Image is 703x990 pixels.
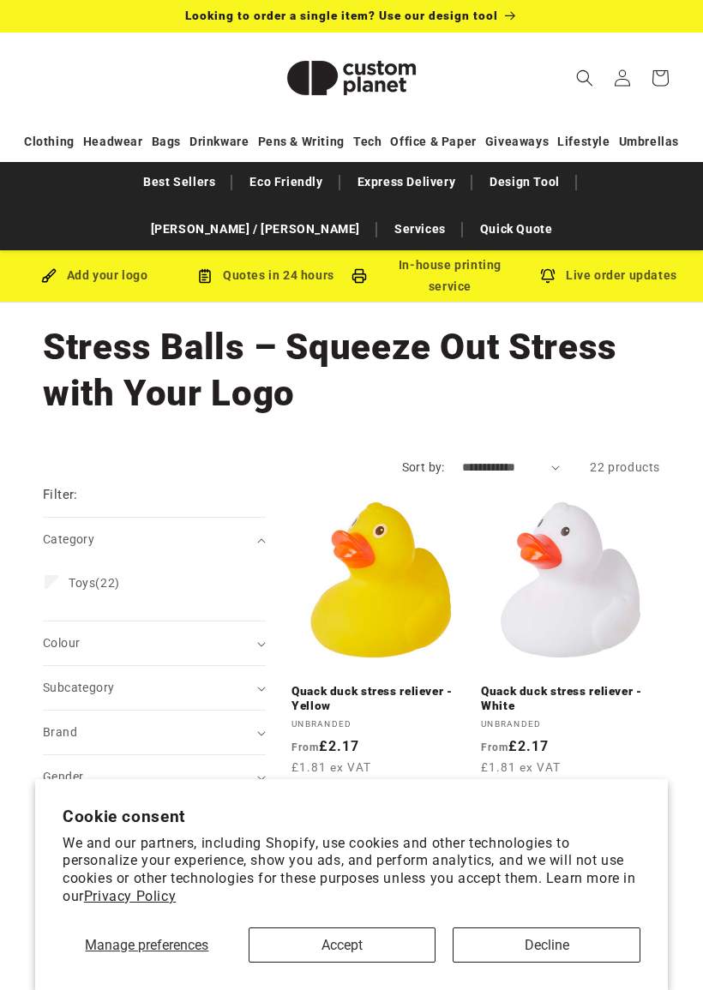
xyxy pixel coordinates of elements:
[63,927,231,963] button: Manage preferences
[291,684,471,714] a: Quack duck stress reliever - Yellow
[69,575,120,591] span: (22)
[260,33,444,123] a: Custom Planet
[43,681,114,694] span: Subcategory
[63,835,640,906] p: We and our partners, including Shopify, use cookies and other technologies to personalize your ex...
[180,265,351,286] div: Quotes in 24 hours
[43,532,94,546] span: Category
[197,268,213,284] img: Order Updates Icon
[481,684,660,714] a: Quack duck stress reliever - White
[24,127,75,157] a: Clothing
[351,255,523,297] div: In-house printing service
[43,485,78,505] h2: Filter:
[557,127,610,157] a: Lifestyle
[523,265,694,286] div: Live order updates
[135,167,224,197] a: Best Sellers
[85,937,208,953] span: Manage preferences
[619,127,679,157] a: Umbrellas
[249,927,436,963] button: Accept
[189,127,249,157] a: Drinkware
[43,324,660,417] h1: Stress Balls – Squeeze Out Stress with Your Logo
[43,621,266,665] summary: Colour (0 selected)
[258,127,345,157] a: Pens & Writing
[69,576,95,590] span: Toys
[349,167,465,197] a: Express Delivery
[43,725,77,739] span: Brand
[472,214,562,244] a: Quick Quote
[540,268,556,284] img: Order updates
[566,59,604,97] summary: Search
[617,908,703,990] iframe: Chat Widget
[266,39,437,117] img: Custom Planet
[43,770,83,783] span: Gender
[43,518,266,561] summary: Category (0 selected)
[63,807,640,826] h2: Cookie consent
[43,711,266,754] summary: Brand (0 selected)
[351,268,367,284] img: In-house printing
[152,127,181,157] a: Bags
[390,127,476,157] a: Office & Paper
[453,927,640,963] button: Decline
[481,167,568,197] a: Design Tool
[9,265,180,286] div: Add your logo
[83,127,143,157] a: Headwear
[185,9,498,22] span: Looking to order a single item? Use our design tool
[142,214,369,244] a: [PERSON_NAME] / [PERSON_NAME]
[485,127,549,157] a: Giveaways
[43,755,266,799] summary: Gender (0 selected)
[41,268,57,284] img: Brush Icon
[402,460,445,474] label: Sort by:
[241,167,331,197] a: Eco Friendly
[386,214,454,244] a: Services
[43,666,266,710] summary: Subcategory (0 selected)
[353,127,382,157] a: Tech
[43,636,80,650] span: Colour
[84,888,176,904] a: Privacy Policy
[590,460,660,474] span: 22 products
